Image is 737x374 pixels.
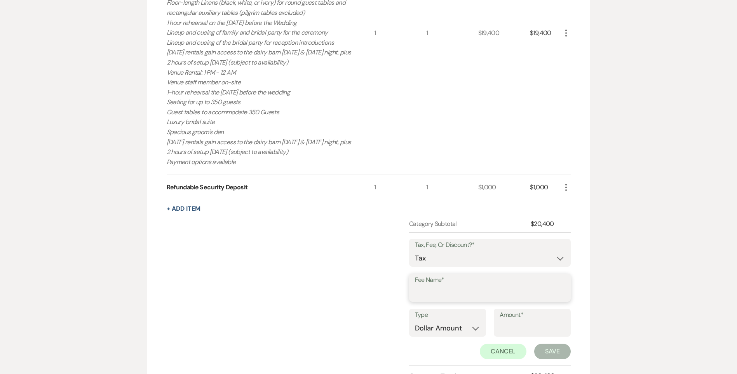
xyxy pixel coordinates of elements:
[415,309,480,321] label: Type
[531,219,561,229] div: $20,400
[530,175,561,200] div: $1,000
[426,175,478,200] div: 1
[167,206,200,212] button: + Add Item
[374,175,426,200] div: 1
[478,175,530,200] div: $1,000
[480,344,526,359] button: Cancel
[534,344,571,359] button: Save
[415,274,565,286] label: Fee Name*
[415,239,565,251] label: Tax, Fee, Or Discount?*
[500,309,565,321] label: Amount*
[409,219,531,229] div: Category Subtotal
[167,183,248,192] div: Refundable Security Deposit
